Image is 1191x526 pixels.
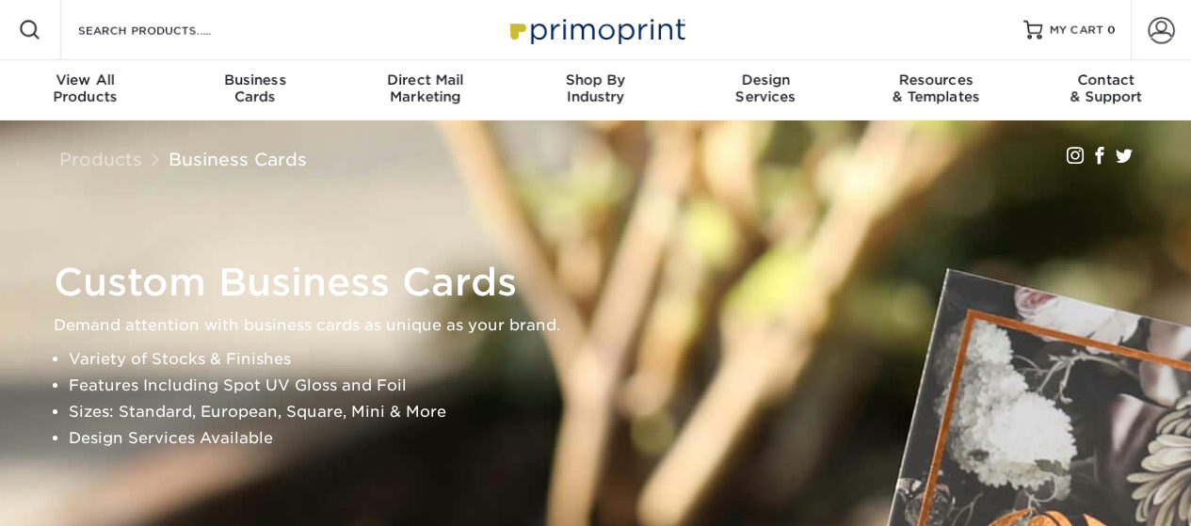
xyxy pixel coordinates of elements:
[69,425,1155,452] li: Design Services Available
[76,19,260,41] input: SEARCH PRODUCTS.....
[170,72,341,88] span: Business
[69,373,1155,399] li: Features Including Spot UV Gloss and Foil
[170,72,341,105] div: Cards
[510,60,681,120] a: Shop ByIndustry
[340,60,510,120] a: Direct MailMarketing
[851,60,1022,120] a: Resources& Templates
[340,72,510,105] div: Marketing
[681,60,851,120] a: DesignServices
[510,72,681,88] span: Shop By
[1021,72,1191,88] span: Contact
[169,149,307,169] a: Business Cards
[1021,72,1191,105] div: & Support
[1107,24,1116,37] span: 0
[54,312,1155,339] p: Demand attention with business cards as unique as your brand.
[69,346,1155,373] li: Variety of Stocks & Finishes
[510,72,681,105] div: Industry
[69,399,1155,425] li: Sizes: Standard, European, Square, Mini & More
[54,260,1155,305] h1: Custom Business Cards
[851,72,1022,105] div: & Templates
[1050,23,1103,39] span: MY CART
[681,72,851,105] div: Services
[59,149,142,169] a: Products
[681,72,851,88] span: Design
[851,72,1022,88] span: Resources
[1021,60,1191,120] a: Contact& Support
[170,60,341,120] a: BusinessCards
[502,9,690,50] img: Primoprint
[340,72,510,88] span: Direct Mail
